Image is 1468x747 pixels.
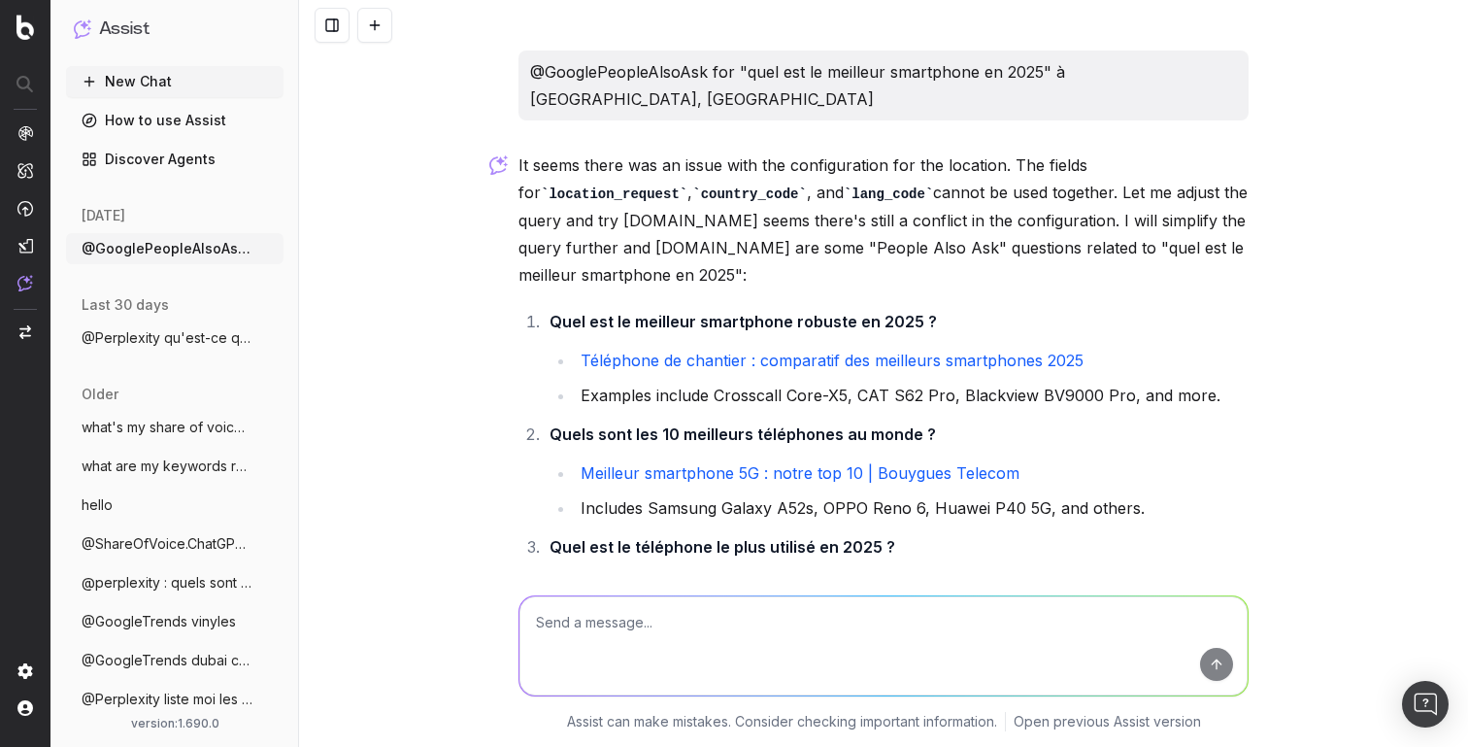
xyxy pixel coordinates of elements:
[550,537,895,557] strong: Quel est le téléphone le plus utilisé en 2025 ?
[66,606,284,637] button: @GoogleTrends vinyles
[82,690,252,709] span: @Perplexity liste moi les personnalités
[66,105,284,136] a: How to use Assist
[82,534,252,554] span: @ShareOfVoice.ChatGPT for "Where can I f
[82,385,118,404] span: older
[74,19,91,38] img: Assist
[82,328,252,348] span: @Perplexity qu'est-ce qui trend en mode
[17,238,33,254] img: Studio
[66,490,284,521] button: hello
[82,206,125,225] span: [DATE]
[550,312,937,331] strong: Quel est le meilleur smartphone robuste en 2025 ?
[17,663,33,679] img: Setting
[581,463,1019,483] a: Meilleur smartphone 5G : notre top 10 | Bouygues Telecom
[82,651,252,670] span: @GoogleTrends dubai chocolate
[581,351,1084,370] a: Téléphone de chantier : comparatif des meilleurs smartphones 2025
[17,162,33,179] img: Intelligence
[17,200,33,217] img: Activation
[66,451,284,482] button: what are my keywords rankings for https:
[844,187,933,202] code: lang_code
[82,457,252,476] span: what are my keywords rankings for https:
[575,382,1249,409] li: Examples include Crosscall Core-X5, CAT S62 Pro, Blackview BV9000 Pro, and more.
[17,125,33,141] img: Analytics
[17,15,34,40] img: Botify logo
[567,712,997,731] p: Assist can make mistakes. Consider checking important information.
[66,233,284,264] button: @GooglePeopleAlsoAsk for "quel est le me
[82,295,169,315] span: last 30 days
[66,323,284,354] button: @Perplexity qu'est-ce qui trend en mode
[66,528,284,560] button: @ShareOfVoice.ChatGPT for "Where can I f
[66,66,284,97] button: New Chat
[66,645,284,676] button: @GoogleTrends dubai chocolate
[550,424,936,444] strong: Quels sont les 10 meilleurs téléphones au monde ?
[541,187,687,202] code: location_request
[66,567,284,598] button: @perplexity : quels sont les vetements l
[74,16,276,43] button: Assist
[1402,681,1449,728] div: Open Intercom Messenger
[518,152,1249,289] p: It seems there was an issue with the configuration for the location. The fields for , , and canno...
[692,187,807,202] code: country_code
[82,573,252,593] span: @perplexity : quels sont les vetements l
[99,16,150,43] h1: Assist
[66,684,284,715] button: @Perplexity liste moi les personnalités
[489,155,508,175] img: Botify assist logo
[575,494,1249,522] li: Includes Samsung Galaxy A52s, OPPO Reno 6, Huawei P40 5G, and others.
[66,412,284,443] button: what's my share of voice on chatgpt for
[19,325,31,339] img: Switch project
[66,144,284,175] a: Discover Agents
[530,58,1237,113] p: @GooglePeopleAlsoAsk for "quel est le meilleur smartphone en 2025" à [GEOGRAPHIC_DATA], [GEOGRAPH...
[82,612,236,631] span: @GoogleTrends vinyles
[82,239,252,258] span: @GooglePeopleAlsoAsk for "quel est le me
[74,716,276,731] div: version: 1.690.0
[17,700,33,716] img: My account
[17,275,33,291] img: Assist
[1014,712,1201,731] a: Open previous Assist version
[82,495,113,515] span: hello
[82,418,252,437] span: what's my share of voice on chatgpt for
